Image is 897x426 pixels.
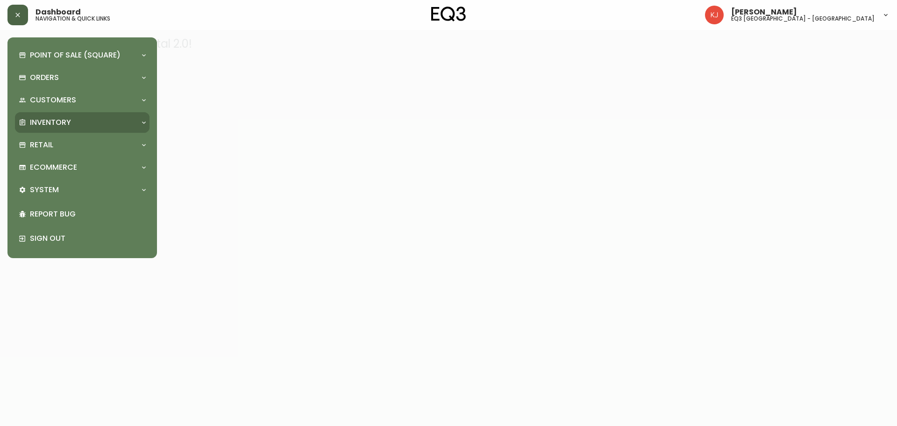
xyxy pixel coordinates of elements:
img: logo [431,7,466,22]
p: Inventory [30,117,71,128]
div: Report Bug [15,202,149,226]
p: Point of Sale (Square) [30,50,121,60]
span: Dashboard [36,8,81,16]
span: [PERSON_NAME] [731,8,797,16]
div: Retail [15,135,149,155]
div: System [15,180,149,200]
p: Orders [30,72,59,83]
p: System [30,185,59,195]
p: Ecommerce [30,162,77,173]
img: 24a625d34e264d2520941288c4a55f8e [705,6,724,24]
div: Customers [15,90,149,110]
p: Retail [30,140,53,150]
div: Inventory [15,112,149,133]
h5: navigation & quick links [36,16,110,22]
h5: eq3 [GEOGRAPHIC_DATA] - [GEOGRAPHIC_DATA] [731,16,875,22]
div: Orders [15,67,149,88]
p: Report Bug [30,209,146,219]
div: Ecommerce [15,157,149,178]
div: Sign Out [15,226,149,251]
div: Point of Sale (Square) [15,45,149,65]
p: Customers [30,95,76,105]
p: Sign Out [30,233,146,244]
